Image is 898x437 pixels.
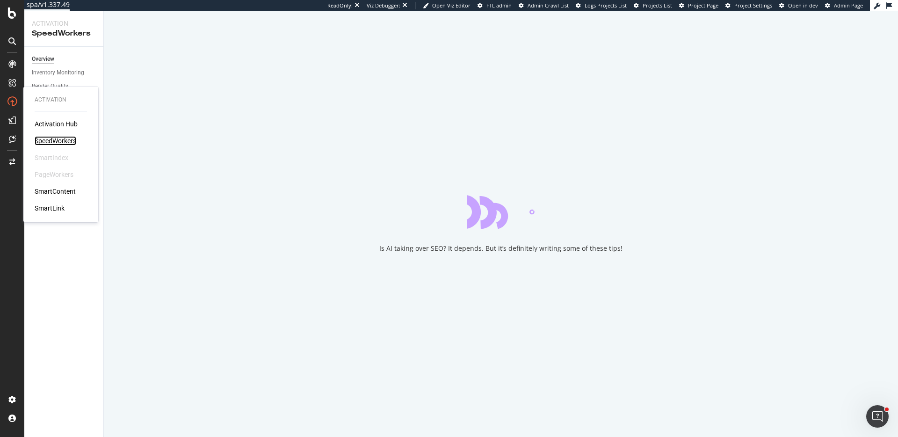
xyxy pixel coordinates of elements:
a: Logs Projects List [576,2,627,9]
a: Admin Crawl List [519,2,569,9]
a: Inventory Monitoring [32,68,97,78]
a: Project Settings [725,2,772,9]
a: SmartLink [35,204,65,213]
span: Projects List [643,2,672,9]
a: SmartContent [35,187,76,196]
div: Viz Debugger: [367,2,400,9]
a: Activation Hub [35,119,78,129]
div: SmartIndex [35,153,68,162]
a: Open in dev [779,2,818,9]
span: Project Page [688,2,718,9]
div: Activation [35,96,87,104]
a: Overview [32,54,97,64]
span: Open in dev [788,2,818,9]
a: SpeedWorkers [35,136,76,146]
div: Activation [32,19,96,28]
a: FTL admin [478,2,512,9]
span: Project Settings [734,2,772,9]
div: Render Quality [32,81,68,91]
div: PageWorkers [35,170,73,179]
span: Open Viz Editor [432,2,471,9]
div: Inventory Monitoring [32,68,84,78]
div: SpeedWorkers [32,28,96,39]
div: Is AI taking over SEO? It depends. But it’s definitely writing some of these tips! [379,244,623,253]
span: Admin Page [834,2,863,9]
div: ReadOnly: [327,2,353,9]
a: Projects List [634,2,672,9]
a: Open Viz Editor [423,2,471,9]
div: animation [467,195,535,229]
span: Logs Projects List [585,2,627,9]
a: Render Quality [32,81,97,91]
div: Overview [32,54,54,64]
a: Project Page [679,2,718,9]
span: Admin Crawl List [528,2,569,9]
span: FTL admin [486,2,512,9]
a: Admin Page [825,2,863,9]
iframe: Intercom live chat [866,405,889,428]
